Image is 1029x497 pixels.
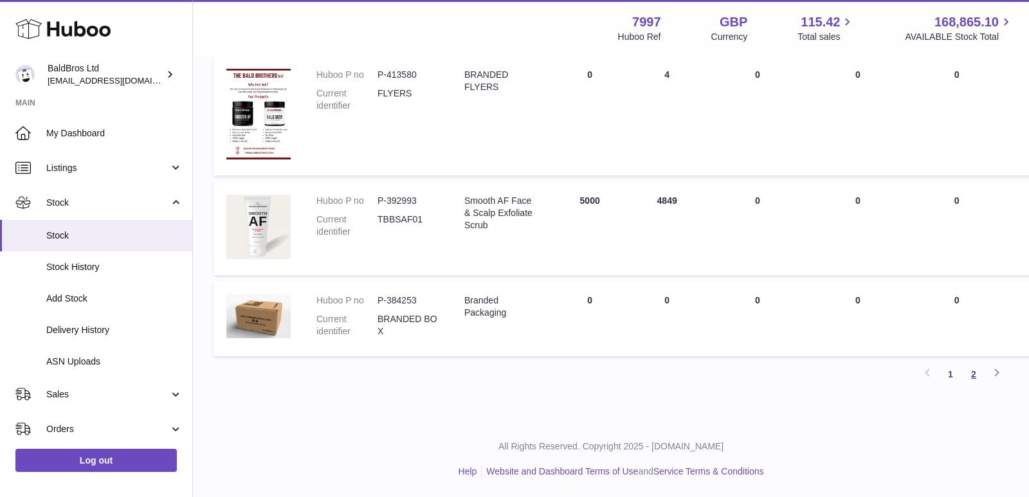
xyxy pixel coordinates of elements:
[954,195,960,206] span: 0
[628,182,706,275] td: 4849
[48,75,189,86] span: [EMAIL_ADDRESS][DOMAIN_NAME]
[954,69,960,80] span: 0
[720,14,747,31] strong: GBP
[797,31,855,43] span: Total sales
[316,87,378,112] dt: Current identifier
[482,465,763,478] li: and
[226,294,291,339] img: product image
[551,56,628,176] td: 0
[706,182,810,275] td: 0
[316,195,378,207] dt: Huboo P no
[378,313,439,338] dd: BRANDED BOX
[486,466,638,476] a: Website and Dashboard Terms of Use
[15,449,177,472] a: Log out
[905,31,1014,43] span: AVAILABLE Stock Total
[316,213,378,238] dt: Current identifier
[711,31,748,43] div: Currency
[378,294,439,307] dd: P-384253
[46,162,169,174] span: Listings
[46,230,183,242] span: Stock
[934,14,999,31] span: 168,865.10
[464,195,538,231] div: Smooth AF Face & Scalp Exfoliate Scrub
[46,197,169,209] span: Stock
[46,127,183,140] span: My Dashboard
[316,313,378,338] dt: Current identifier
[46,388,169,401] span: Sales
[905,14,1014,43] a: 168,865.10 AVAILABLE Stock Total
[801,14,840,31] span: 115.42
[628,56,706,176] td: 4
[378,87,439,112] dd: FLYERS
[618,31,661,43] div: Huboo Ref
[810,182,906,275] td: 0
[316,294,378,307] dt: Huboo P no
[378,69,439,81] dd: P-413580
[464,69,538,93] div: BRANDED FLYERS
[15,65,35,84] img: baldbrothersblog@gmail.com
[706,56,810,176] td: 0
[46,261,183,273] span: Stock History
[551,182,628,275] td: 5000
[954,295,960,305] span: 0
[939,363,962,386] a: 1
[226,69,291,159] img: product image
[632,14,661,31] strong: 7997
[48,62,163,87] div: BaldBros Ltd
[653,466,764,476] a: Service Terms & Conditions
[459,466,477,476] a: Help
[203,440,1019,453] p: All Rights Reserved. Copyright 2025 - [DOMAIN_NAME]
[810,56,906,176] td: 0
[962,363,985,386] a: 2
[378,213,439,238] dd: TBBSAF01
[46,356,183,368] span: ASN Uploads
[46,423,169,435] span: Orders
[706,282,810,357] td: 0
[46,293,183,305] span: Add Stock
[551,282,628,357] td: 0
[810,282,906,357] td: 0
[378,195,439,207] dd: P-392993
[464,294,538,319] div: Branded Packaging
[46,324,183,336] span: Delivery History
[628,282,706,357] td: 0
[226,195,291,259] img: product image
[316,69,378,81] dt: Huboo P no
[797,14,855,43] a: 115.42 Total sales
